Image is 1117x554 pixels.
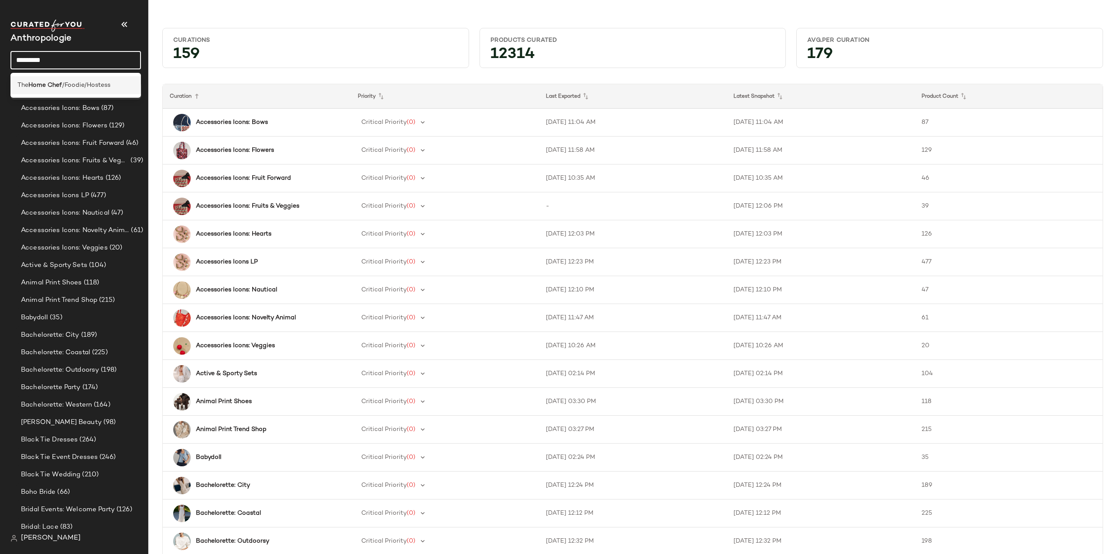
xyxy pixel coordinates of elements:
td: 129 [915,137,1103,164]
span: (46) [124,138,139,148]
div: Curations [173,36,458,44]
img: 96336912_010_b [173,533,191,550]
span: (0) [407,426,415,433]
td: [DATE] 10:26 AM [539,332,727,360]
span: (87) [99,103,113,113]
td: [DATE] 12:03 PM [539,220,727,248]
span: Bachelorette: Outdoorsy [21,365,99,375]
div: Avg.per Curation [807,36,1092,44]
td: [DATE] 11:47 AM [539,304,727,332]
span: Critical Priority [361,538,407,544]
span: Accessories Icons: Fruits & Veggies [21,156,129,166]
span: Critical Priority [361,510,407,516]
span: (118) [82,278,99,288]
span: Critical Priority [361,259,407,265]
td: 46 [915,164,1103,192]
img: 103040366_012_b14 [173,170,191,187]
span: (0) [407,510,415,516]
span: The [17,81,28,90]
b: Accessories Icons: Bows [196,118,268,127]
b: Accessories Icons: Veggies [196,341,275,350]
span: Critical Priority [361,315,407,321]
img: 101277283_070_b [173,281,191,299]
span: (0) [407,398,415,405]
td: [DATE] 10:26 AM [726,332,915,360]
td: 477 [915,248,1103,276]
th: Curation [163,84,351,109]
span: (225) [90,348,108,358]
span: (126) [104,173,121,183]
td: [DATE] 11:04 AM [726,109,915,137]
b: Accessories Icons: Fruits & Veggies [196,202,299,211]
td: [DATE] 12:24 PM [726,472,915,499]
img: 104314703_070_b14 [173,253,191,271]
span: (246) [98,452,116,462]
b: Animal Print Trend Shop [196,425,267,434]
td: [DATE] 12:12 PM [726,499,915,527]
span: Bachelorette: Western [21,400,92,410]
span: (0) [407,315,415,321]
td: [DATE] 11:58 AM [726,137,915,164]
img: 4112659770080_097_b [173,449,191,466]
img: 4115445000006_015_b [173,421,191,438]
span: Current Company Name [10,34,72,43]
td: [DATE] 11:47 AM [726,304,915,332]
th: Latest Snapshot [726,84,915,109]
td: [DATE] 12:03 PM [726,220,915,248]
span: (215) [97,295,115,305]
td: [DATE] 03:27 PM [539,416,727,444]
span: Critical Priority [361,203,407,209]
span: Bachelorette Party [21,383,81,393]
span: (0) [407,147,415,154]
span: (126) [115,505,132,515]
span: [PERSON_NAME] [21,533,81,544]
span: Critical Priority [361,454,407,461]
span: (174) [81,383,98,393]
span: (0) [407,454,415,461]
span: (0) [407,119,415,126]
span: Critical Priority [361,426,407,433]
td: [DATE] 12:12 PM [539,499,727,527]
span: Accessories Icons: Bows [21,103,99,113]
span: (0) [407,175,415,181]
b: Babydoll [196,453,221,462]
span: Black Tie Dresses [21,435,78,445]
td: 189 [915,472,1103,499]
span: (264) [78,435,96,445]
td: [DATE] 02:24 PM [539,444,727,472]
td: 39 [915,192,1103,220]
div: 179 [800,48,1099,64]
b: Home Chef [28,81,62,90]
span: (66) [55,487,70,497]
td: [DATE] 02:24 PM [726,444,915,472]
span: Critical Priority [361,398,407,405]
td: 118 [915,388,1103,416]
span: Animal Print Trend Shop [21,295,97,305]
td: 47 [915,276,1103,304]
td: [DATE] 02:14 PM [726,360,915,388]
span: (39) [129,156,143,166]
span: (198) [99,365,116,375]
td: [DATE] 10:35 AM [539,164,727,192]
span: Critical Priority [361,119,407,126]
img: 102531712_011_d10 [173,477,191,494]
td: [DATE] 03:30 PM [726,388,915,416]
span: (189) [79,330,97,340]
b: Accessories Icons: Fruit Forward [196,174,291,183]
td: [DATE] 12:23 PM [539,248,727,276]
td: 126 [915,220,1103,248]
span: (0) [407,231,415,237]
b: Bachelorette: City [196,481,250,490]
span: (0) [407,538,415,544]
span: (0) [407,203,415,209]
b: Accessories Icons LP [196,257,258,267]
span: Accessories Icons LP [21,191,89,201]
img: 4277683940001_012_b [173,365,191,383]
span: (83) [58,522,73,532]
b: Accessories Icons: Hearts [196,229,271,239]
td: [DATE] 12:23 PM [726,248,915,276]
td: [DATE] 11:58 AM [539,137,727,164]
img: 100065051_015_p [173,393,191,410]
td: 215 [915,416,1103,444]
span: Boho Bride [21,487,55,497]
